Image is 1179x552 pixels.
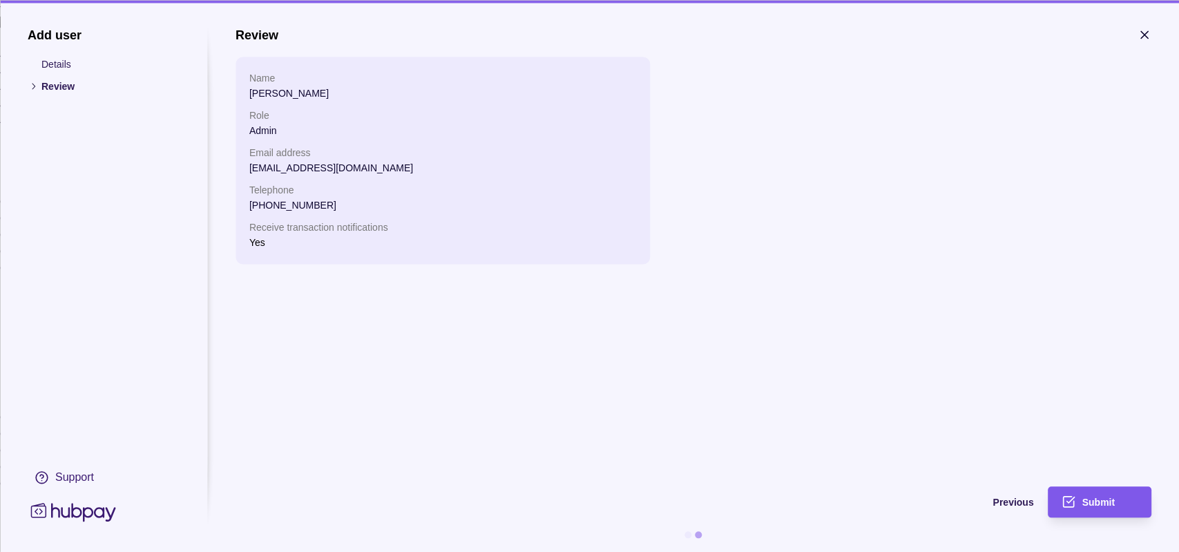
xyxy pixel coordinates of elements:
[1048,486,1151,517] button: Submit
[249,198,636,213] p: [PHONE_NUMBER]
[249,160,636,175] p: [EMAIL_ADDRESS][DOMAIN_NAME]
[236,486,1034,517] button: Previous
[41,57,180,72] p: Details
[28,28,180,43] h1: Add user
[993,497,1034,508] span: Previous
[249,220,636,235] p: Receive transaction notifications
[28,463,180,492] a: Support
[1082,497,1115,508] span: Submit
[249,108,636,123] p: Role
[249,123,636,138] p: Admin
[41,79,180,94] p: Review
[249,70,636,86] p: Name
[236,28,278,43] h1: Review
[55,470,94,485] div: Support
[249,237,265,248] p: Yes
[249,182,636,198] p: Telephone
[249,86,636,101] p: [PERSON_NAME]
[249,145,636,160] p: Email address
